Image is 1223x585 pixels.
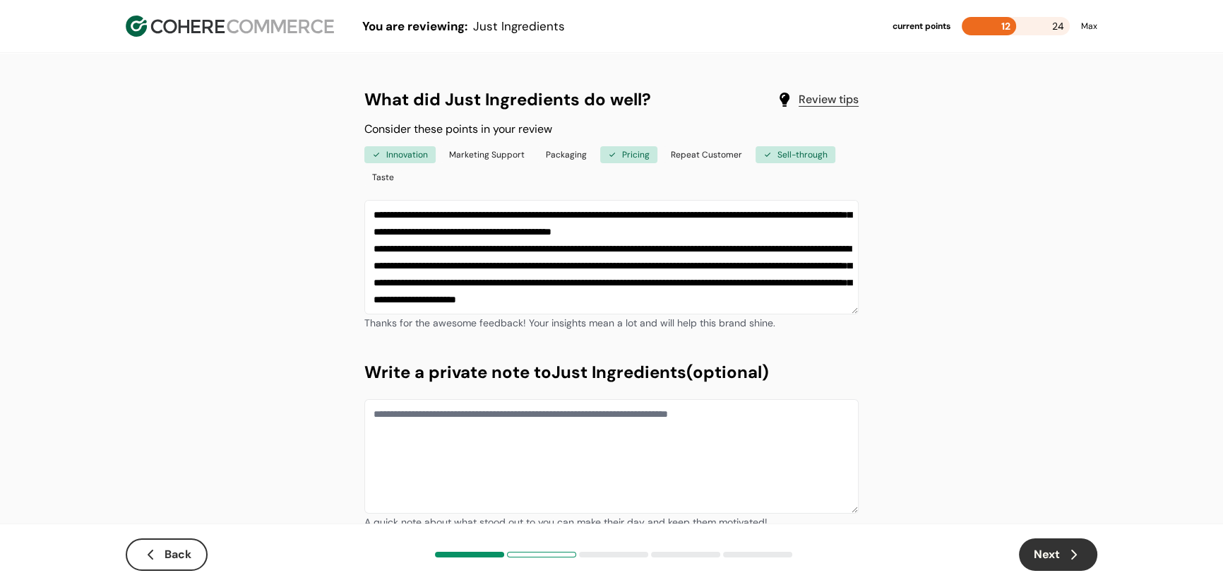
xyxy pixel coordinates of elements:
div: Max [1081,20,1097,32]
div: current points [893,20,950,32]
div: Taste [364,169,402,186]
div: Write a private note to Just Ingredients (optional) [364,360,859,385]
a: Review tips [799,91,859,108]
div: Pricing [600,146,657,163]
span: Just Ingredients [473,18,565,34]
button: Back [126,538,208,571]
div: Consider these points in your review [364,121,859,138]
span: You are reviewing: [362,18,467,34]
img: Cohere Logo [126,16,334,37]
button: Next [1019,538,1097,571]
span: Thanks for the awesome feedback! Your insights mean a lot and will help this brand shine. [364,317,775,329]
div: Packaging [538,146,595,163]
div: Repeat Customer [663,146,750,163]
span: A quick note about what stood out to you can make their day and keep them motivated! [364,516,768,528]
div: Sell-through [756,146,835,163]
span: 24 [1052,17,1064,35]
div: Innovation [364,146,436,163]
span: 12 [1001,20,1010,32]
div: Marketing Support [441,146,532,163]
div: What did Just Ingredients do well? [364,87,859,112]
